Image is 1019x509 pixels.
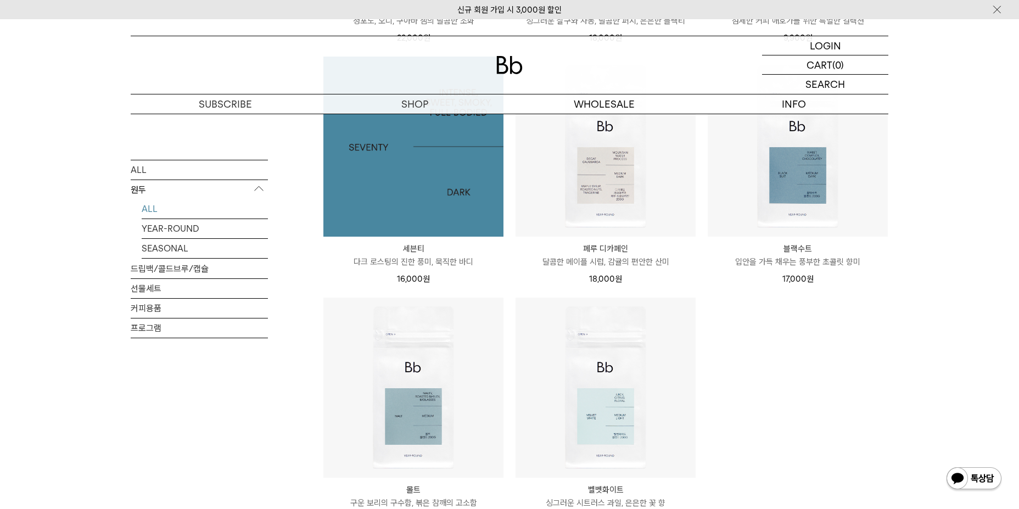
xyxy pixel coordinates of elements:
[323,242,503,269] a: 세븐티 다크 로스팅의 진한 풍미, 묵직한 바디
[807,55,832,74] p: CART
[142,199,268,218] a: ALL
[805,75,845,94] p: SEARCH
[457,5,562,15] a: 신규 회원 가입 시 3,000원 할인
[131,318,268,337] a: 프로그램
[510,94,699,114] p: WHOLESALE
[397,274,430,284] span: 16,000
[762,36,888,55] a: LOGIN
[762,55,888,75] a: CART (0)
[708,57,888,237] img: 블랙수트
[142,219,268,238] a: YEAR-ROUND
[516,255,696,269] p: 달콤한 메이플 시럽, 감귤의 편안한 산미
[782,274,814,284] span: 17,000
[323,242,503,255] p: 세븐티
[516,483,696,496] p: 벨벳화이트
[131,298,268,317] a: 커피용품
[699,94,888,114] p: INFO
[323,298,503,478] img: 몰트
[807,274,814,284] span: 원
[131,94,320,114] a: SUBSCRIBE
[708,242,888,255] p: 블랙수트
[131,160,268,179] a: ALL
[516,242,696,255] p: 페루 디카페인
[320,94,510,114] a: SHOP
[423,274,430,284] span: 원
[832,55,844,74] p: (0)
[516,57,696,237] img: 페루 디카페인
[945,466,1003,493] img: 카카오톡 채널 1:1 채팅 버튼
[323,57,503,237] a: 세븐티
[142,238,268,258] a: SEASONAL
[516,242,696,269] a: 페루 디카페인 달콤한 메이플 시럽, 감귤의 편안한 산미
[516,298,696,478] img: 벨벳화이트
[323,255,503,269] p: 다크 로스팅의 진한 풍미, 묵직한 바디
[496,56,523,74] img: 로고
[131,278,268,298] a: 선물세트
[615,274,622,284] span: 원
[708,242,888,269] a: 블랙수트 입안을 가득 채우는 풍부한 초콜릿 향미
[131,259,268,278] a: 드립백/콜드브루/캡슐
[589,274,622,284] span: 18,000
[323,483,503,496] p: 몰트
[810,36,841,55] p: LOGIN
[708,255,888,269] p: 입안을 가득 채우는 풍부한 초콜릿 향미
[323,57,503,237] img: 1000000256_add2_011.jpg
[131,180,268,199] p: 원두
